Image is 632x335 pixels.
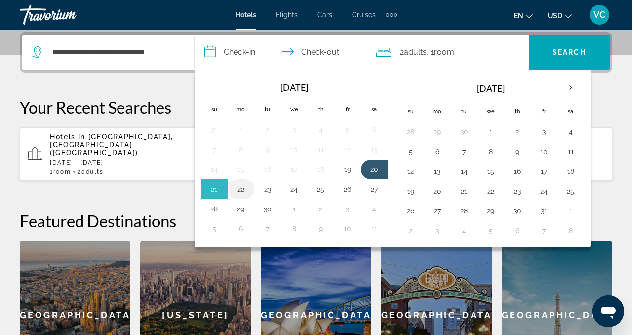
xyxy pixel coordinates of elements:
button: Day 22 [233,182,249,196]
button: Day 18 [313,163,329,176]
button: Day 4 [366,202,382,216]
button: Day 12 [340,143,355,157]
button: Day 7 [536,224,552,238]
a: Travorium [20,2,118,28]
span: 2 [400,45,427,59]
button: Day 4 [563,125,579,139]
span: USD [548,12,562,20]
button: Day 9 [313,222,329,236]
button: Day 25 [313,182,329,196]
a: Flights [276,11,298,19]
button: Search [529,35,610,70]
button: Day 28 [403,125,419,139]
span: Room [53,168,71,175]
button: Day 3 [536,125,552,139]
button: Extra navigation items [386,7,397,23]
button: Day 7 [260,222,276,236]
button: Day 9 [510,145,525,159]
button: Day 30 [260,202,276,216]
button: Day 21 [206,182,222,196]
button: Day 1 [233,123,249,137]
a: Hotels [236,11,256,19]
button: Day 13 [366,143,382,157]
button: Day 29 [233,202,249,216]
button: Day 28 [206,202,222,216]
button: Day 13 [430,165,445,178]
button: Day 23 [510,184,525,198]
button: Day 16 [510,165,525,178]
button: Day 15 [233,163,249,176]
button: User Menu [587,4,612,25]
button: Change language [514,8,533,23]
button: Day 12 [403,165,419,178]
span: Adults [404,47,427,57]
button: Day 11 [563,145,579,159]
button: Day 16 [260,163,276,176]
a: Cars [317,11,332,19]
button: Day 17 [536,165,552,178]
button: Day 20 [366,163,382,176]
button: Day 14 [456,165,472,178]
span: [GEOGRAPHIC_DATA], [GEOGRAPHIC_DATA] ([GEOGRAPHIC_DATA]) [50,133,173,157]
button: Next month [557,77,584,99]
button: Day 6 [366,123,382,137]
p: Your Recent Searches [20,97,612,117]
iframe: Button to launch messaging window [592,295,624,327]
button: Day 19 [340,163,355,176]
button: Day 2 [260,123,276,137]
button: Day 27 [366,182,382,196]
button: Day 30 [456,125,472,139]
span: Room [434,47,454,57]
button: Day 1 [286,202,302,216]
button: Day 10 [536,145,552,159]
button: Day 29 [430,125,445,139]
button: Day 11 [366,222,382,236]
button: Day 22 [483,184,499,198]
a: Cruises [352,11,376,19]
button: Day 14 [206,163,222,176]
button: Day 31 [536,204,552,218]
button: Day 20 [430,184,445,198]
button: Change currency [548,8,572,23]
button: Day 23 [260,182,276,196]
button: Day 11 [313,143,329,157]
span: Adults [81,168,103,175]
button: Day 2 [403,224,419,238]
button: Day 4 [456,224,472,238]
th: [DATE] [228,77,361,98]
span: VC [593,10,605,20]
button: Day 18 [563,165,579,178]
button: Day 31 [206,123,222,137]
button: Day 2 [510,125,525,139]
button: Day 21 [456,184,472,198]
button: Day 3 [340,202,355,216]
button: Day 8 [286,222,302,236]
button: Day 26 [340,182,355,196]
button: Day 3 [430,224,445,238]
button: Day 10 [286,143,302,157]
button: Day 9 [260,143,276,157]
button: Day 1 [563,204,579,218]
button: Day 19 [403,184,419,198]
button: Day 28 [456,204,472,218]
button: Hotels in [GEOGRAPHIC_DATA], [GEOGRAPHIC_DATA] ([GEOGRAPHIC_DATA])[DATE] - [DATE]1Room2Adults [20,127,211,181]
div: Search widget [22,35,610,70]
button: Day 29 [483,204,499,218]
span: en [514,12,523,20]
span: 2 [78,168,103,175]
button: Day 3 [286,123,302,137]
button: Day 8 [483,145,499,159]
span: 1 [50,168,71,175]
button: Day 17 [286,163,302,176]
button: Day 5 [483,224,499,238]
button: Day 26 [403,204,419,218]
p: [DATE] - [DATE] [50,159,203,166]
button: Day 1 [483,125,499,139]
button: Travelers: 2 adults, 0 children [366,35,529,70]
button: Day 25 [563,184,579,198]
button: Day 7 [456,145,472,159]
button: Check in and out dates [195,35,367,70]
button: Day 5 [340,123,355,137]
